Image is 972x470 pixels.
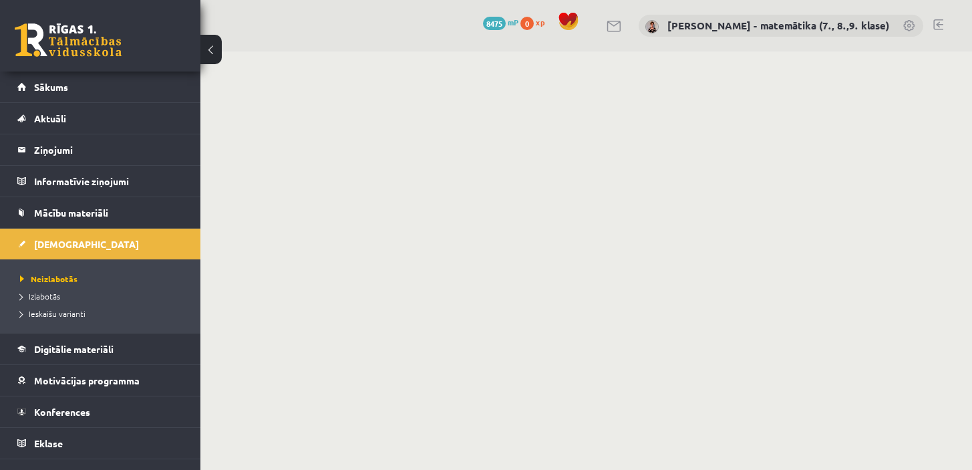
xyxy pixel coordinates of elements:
span: Sākums [34,81,68,93]
a: 0 xp [520,17,551,27]
span: mP [508,17,518,27]
span: [DEMOGRAPHIC_DATA] [34,238,139,250]
span: 0 [520,17,534,30]
legend: Informatīvie ziņojumi [34,166,184,197]
span: Eklase [34,437,63,449]
a: Aktuāli [17,103,184,134]
a: Informatīvie ziņojumi [17,166,184,197]
img: Irēna Roze - matemātika (7., 8.,9. klase) [645,20,659,33]
span: Ieskaišu varianti [20,308,86,319]
span: Aktuāli [34,112,66,124]
span: Digitālie materiāli [34,343,114,355]
span: 8475 [483,17,506,30]
span: xp [536,17,544,27]
a: Mācību materiāli [17,197,184,228]
a: Neizlabotās [20,273,187,285]
a: 8475 mP [483,17,518,27]
span: Mācību materiāli [34,207,108,219]
span: Konferences [34,406,90,418]
legend: Ziņojumi [34,134,184,165]
a: Ieskaišu varianti [20,308,187,320]
span: Izlabotās [20,291,60,302]
a: Izlabotās [20,290,187,302]
a: Sākums [17,72,184,102]
a: Eklase [17,428,184,459]
a: Ziņojumi [17,134,184,165]
a: Konferences [17,396,184,427]
a: Rīgas 1. Tālmācības vidusskola [15,23,122,57]
a: Motivācijas programma [17,365,184,396]
a: [DEMOGRAPHIC_DATA] [17,229,184,259]
a: Digitālie materiāli [17,334,184,364]
a: [PERSON_NAME] - matemātika (7., 8.,9. klase) [667,19,889,32]
span: Motivācijas programma [34,374,140,386]
span: Neizlabotās [20,273,77,284]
